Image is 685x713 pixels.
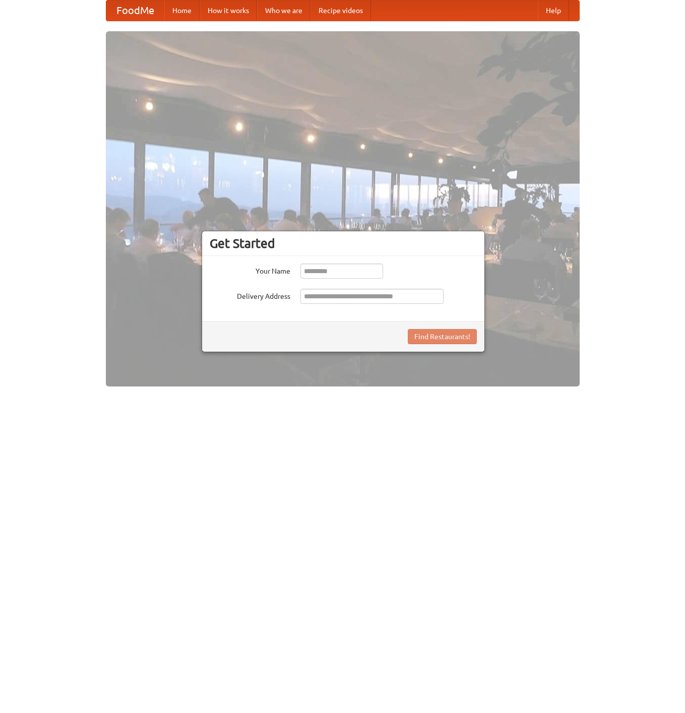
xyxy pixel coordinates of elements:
[538,1,569,21] a: Help
[106,1,164,21] a: FoodMe
[310,1,371,21] a: Recipe videos
[210,236,477,251] h3: Get Started
[164,1,200,21] a: Home
[210,289,290,301] label: Delivery Address
[200,1,257,21] a: How it works
[408,329,477,344] button: Find Restaurants!
[210,264,290,276] label: Your Name
[257,1,310,21] a: Who we are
